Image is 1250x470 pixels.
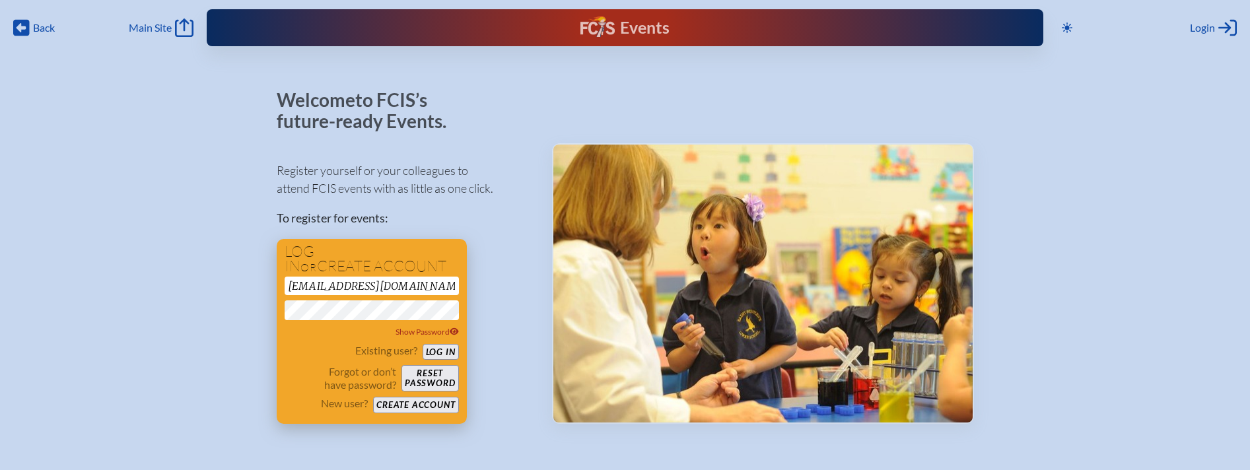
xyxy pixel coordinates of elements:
[277,162,531,197] p: Register yourself or your colleagues to attend FCIS events with as little as one click.
[553,145,973,423] img: Events
[33,21,55,34] span: Back
[277,209,531,227] p: To register for events:
[285,365,397,391] p: Forgot or don’t have password?
[401,365,458,391] button: Resetpassword
[285,277,459,295] input: Email
[277,90,462,131] p: Welcome to FCIS’s future-ready Events.
[437,16,813,40] div: FCIS Events — Future ready
[285,244,459,274] h1: Log in create account
[129,21,172,34] span: Main Site
[423,344,459,360] button: Log in
[300,261,317,274] span: or
[355,344,417,357] p: Existing user?
[321,397,368,410] p: New user?
[129,18,193,37] a: Main Site
[1190,21,1215,34] span: Login
[396,327,459,337] span: Show Password
[373,397,458,413] button: Create account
